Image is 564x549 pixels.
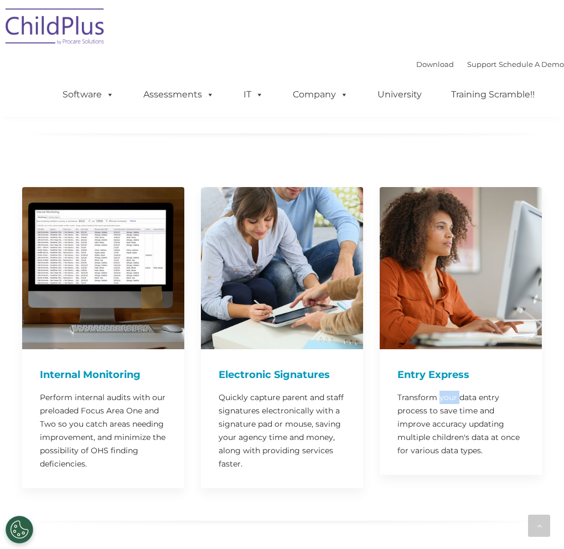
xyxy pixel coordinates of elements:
img: Entry-Express-750 [380,187,542,349]
h4: Entry Express [397,367,524,382]
a: Training Scramble!! [440,84,546,106]
a: Download [416,60,454,69]
a: University [366,84,433,106]
a: Company [282,84,359,106]
p: Perform internal audits with our preloaded Focus Area One and Two so you catch areas needing impr... [40,391,167,470]
h4: Electronic Signatures [219,367,345,382]
img: InternalMonitoring750 [22,187,184,349]
font: | [416,60,564,69]
h4: Internal Monitoring [40,367,167,382]
p: Transform your data entry process to save time and improve accuracy updating multiple children's ... [397,391,524,457]
a: Assessments [132,84,225,106]
a: IT [232,84,275,106]
p: Quickly capture parent and staff signatures electronically with a signature pad or mouse, saving ... [219,391,345,470]
a: Support [467,60,496,69]
img: ElectronicSignature-750 [201,187,363,349]
a: Software [51,84,125,106]
a: Schedule A Demo [499,60,564,69]
button: Cookies Settings [6,516,33,543]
